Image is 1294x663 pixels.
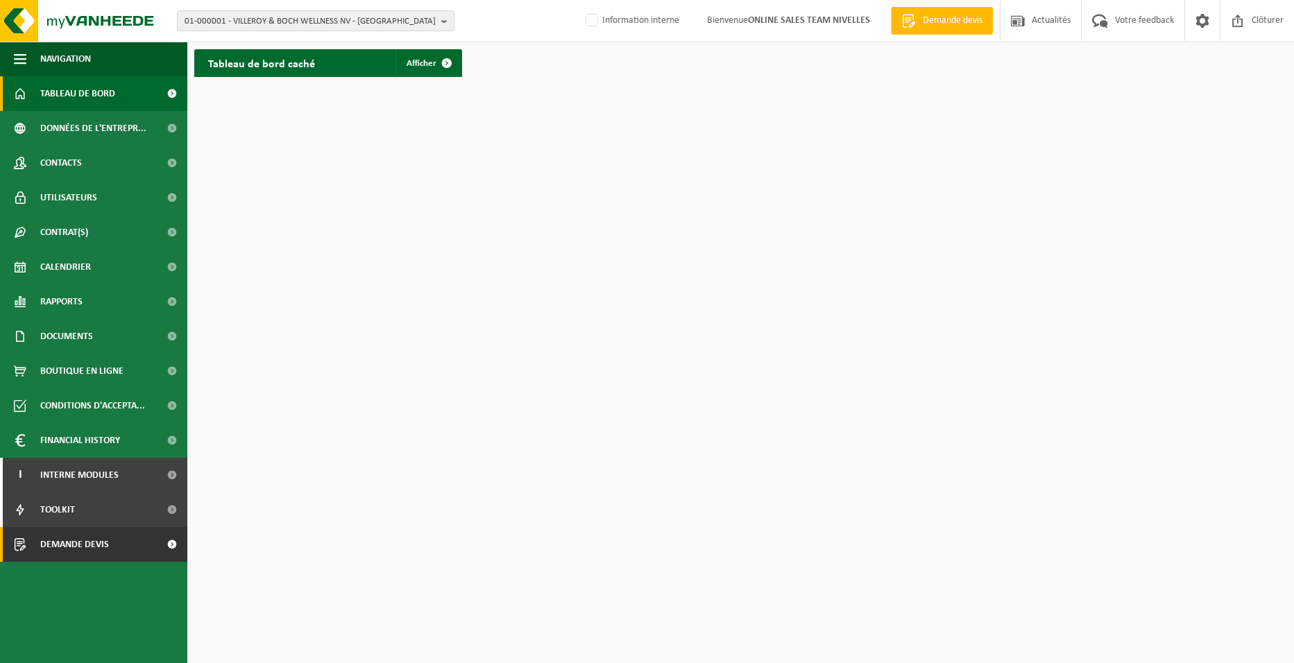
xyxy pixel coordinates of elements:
[40,527,109,562] span: Demande devis
[919,14,986,28] span: Demande devis
[177,10,454,31] button: 01-000001 - VILLEROY & BOCH WELLNESS NV - [GEOGRAPHIC_DATA]
[40,215,88,250] span: Contrat(s)
[40,146,82,180] span: Contacts
[185,11,436,32] span: 01-000001 - VILLEROY & BOCH WELLNESS NV - [GEOGRAPHIC_DATA]
[748,15,870,26] strong: ONLINE SALES TEAM NIVELLES
[891,7,993,35] a: Demande devis
[40,284,83,319] span: Rapports
[40,354,124,388] span: Boutique en ligne
[40,319,93,354] span: Documents
[395,49,461,77] a: Afficher
[40,423,120,458] span: Financial History
[583,10,679,31] label: Information interne
[40,250,91,284] span: Calendrier
[40,388,145,423] span: Conditions d'accepta...
[40,458,119,492] span: Interne modules
[40,180,97,215] span: Utilisateurs
[40,42,91,76] span: Navigation
[194,49,329,76] h2: Tableau de bord caché
[40,76,115,111] span: Tableau de bord
[40,492,75,527] span: Toolkit
[407,59,436,68] span: Afficher
[40,111,146,146] span: Données de l'entrepr...
[14,458,26,492] span: I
